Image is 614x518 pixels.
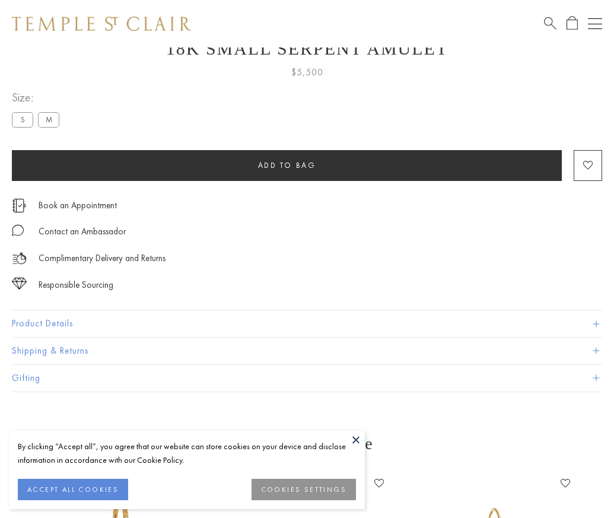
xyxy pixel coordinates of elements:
[12,365,602,392] button: Gifting
[588,17,602,31] button: Open navigation
[39,278,113,293] div: Responsible Sourcing
[544,16,556,31] a: Search
[39,251,166,266] p: Complimentary Delivery and Returns
[12,199,26,212] img: icon_appointment.svg
[12,88,64,107] span: Size:
[12,251,27,266] img: icon_delivery.svg
[567,16,578,31] a: Open Shopping Bag
[39,224,126,239] div: Contact an Ambassador
[12,17,191,31] img: Temple St. Clair
[39,199,117,212] a: Book an Appointment
[291,65,323,80] span: $5,500
[12,112,33,127] label: S
[12,310,602,337] button: Product Details
[12,39,602,59] h1: 18K Small Serpent Amulet
[38,112,59,127] label: M
[12,278,27,290] img: icon_sourcing.svg
[18,440,356,467] div: By clicking “Accept all”, you agree that our website can store cookies on your device and disclos...
[18,479,128,500] button: ACCEPT ALL COOKIES
[12,224,24,236] img: MessageIcon-01_2.svg
[252,479,356,500] button: COOKIES SETTINGS
[12,150,562,181] button: Add to bag
[12,338,602,364] button: Shipping & Returns
[258,160,316,170] span: Add to bag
